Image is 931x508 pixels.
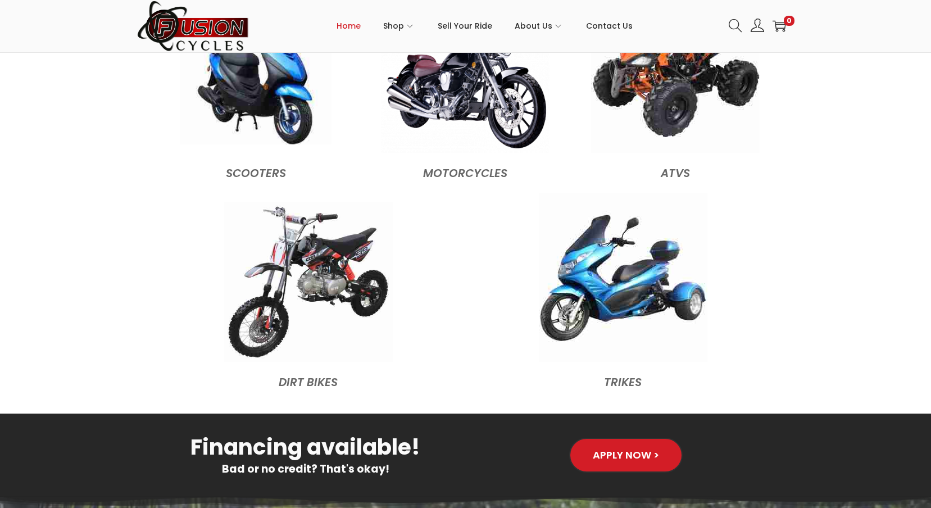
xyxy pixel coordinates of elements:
a: About Us [515,1,564,51]
a: Home [337,1,361,51]
span: Home [337,12,361,40]
span: Apply Now > [593,450,659,460]
h4: Bad or no credit? That's okay! [151,464,460,474]
figcaption: Dirt Bikes [157,367,460,391]
h3: Financing available! [151,436,460,458]
figcaption: Scooters [157,158,355,182]
figcaption: MOTORCYCLES [366,158,565,182]
a: 0 [773,19,786,33]
a: Shop [383,1,415,51]
span: About Us [515,12,552,40]
span: Contact Us [586,12,633,40]
a: Sell Your Ride [438,1,492,51]
span: Shop [383,12,404,40]
figcaption: ATVs [576,158,774,182]
a: Apply Now > [569,438,683,473]
nav: Primary navigation [249,1,720,51]
a: Contact Us [586,1,633,51]
span: Sell Your Ride [438,12,492,40]
figcaption: Trikes [471,367,775,391]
